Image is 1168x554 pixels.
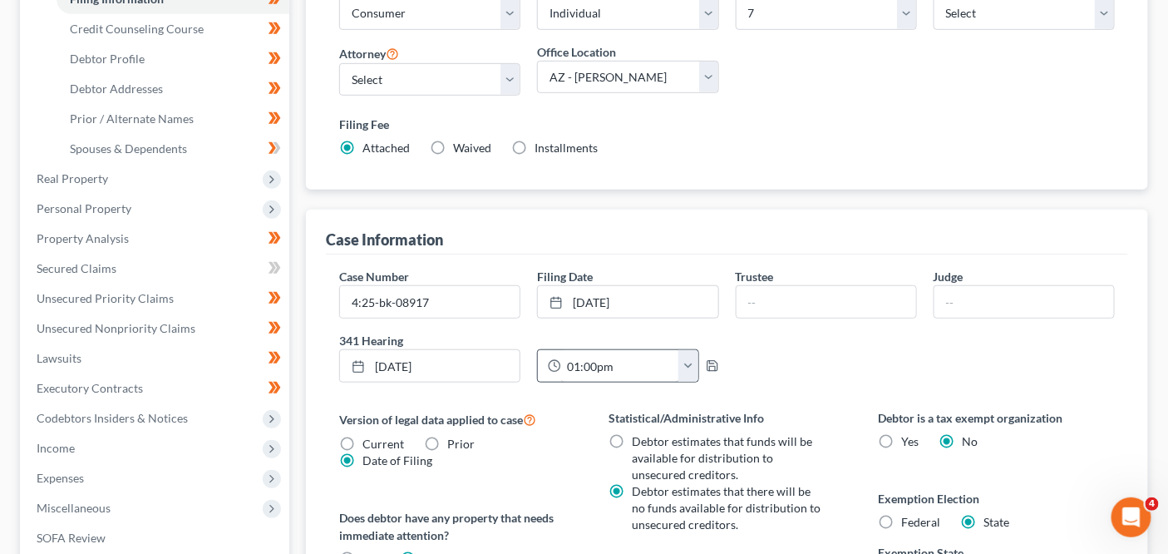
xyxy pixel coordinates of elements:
[37,381,143,395] span: Executory Contracts
[70,82,163,96] span: Debtor Addresses
[331,332,727,349] label: 341 Hearing
[23,254,289,284] a: Secured Claims
[538,286,717,318] a: [DATE]
[963,434,978,448] span: No
[632,484,821,532] span: Debtor estimates that there will be no funds available for distribution to unsecured creditors.
[57,14,289,44] a: Credit Counseling Course
[37,501,111,515] span: Miscellaneous
[362,141,410,155] span: Attached
[37,231,129,245] span: Property Analysis
[37,291,174,305] span: Unsecured Priority Claims
[736,268,774,285] label: Trustee
[879,409,1115,427] label: Debtor is a tax exempt organization
[37,441,75,455] span: Income
[70,52,145,66] span: Debtor Profile
[934,286,1114,318] input: --
[23,373,289,403] a: Executory Contracts
[70,22,204,36] span: Credit Counseling Course
[326,230,443,250] div: Case Information
[447,437,475,451] span: Prior
[902,515,941,529] span: Federal
[57,134,289,164] a: Spouses & Dependents
[23,523,289,553] a: SOFA Review
[37,411,188,425] span: Codebtors Insiders & Notices
[23,224,289,254] a: Property Analysis
[632,434,812,482] span: Debtor estimates that funds will be available for distribution to unsecured creditors.
[453,141,491,155] span: Waived
[537,43,616,61] label: Office Location
[1146,497,1159,511] span: 4
[37,531,106,545] span: SOFA Review
[362,437,404,451] span: Current
[37,171,108,185] span: Real Property
[339,509,575,544] label: Does debtor have any property that needs immediate attention?
[535,141,598,155] span: Installments
[37,471,84,485] span: Expenses
[537,268,593,285] label: Filing Date
[879,490,1115,507] label: Exemption Election
[23,344,289,373] a: Lawsuits
[57,44,289,74] a: Debtor Profile
[37,201,131,215] span: Personal Property
[57,104,289,134] a: Prior / Alternate Names
[339,43,399,63] label: Attorney
[70,141,187,156] span: Spouses & Dependents
[609,409,845,427] label: Statistical/Administrative Info
[340,286,520,318] input: Enter case number...
[339,268,409,285] label: Case Number
[37,261,116,275] span: Secured Claims
[1111,497,1151,537] iframe: Intercom live chat
[737,286,916,318] input: --
[339,409,575,429] label: Version of legal data applied to case
[37,321,195,335] span: Unsecured Nonpriority Claims
[984,515,1010,529] span: State
[340,350,520,382] a: [DATE]
[902,434,919,448] span: Yes
[934,268,963,285] label: Judge
[70,111,194,126] span: Prior / Alternate Names
[561,350,679,382] input: -- : --
[23,314,289,344] a: Unsecured Nonpriority Claims
[339,116,1115,133] label: Filing Fee
[362,453,432,467] span: Date of Filing
[23,284,289,314] a: Unsecured Priority Claims
[57,74,289,104] a: Debtor Addresses
[37,351,81,365] span: Lawsuits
